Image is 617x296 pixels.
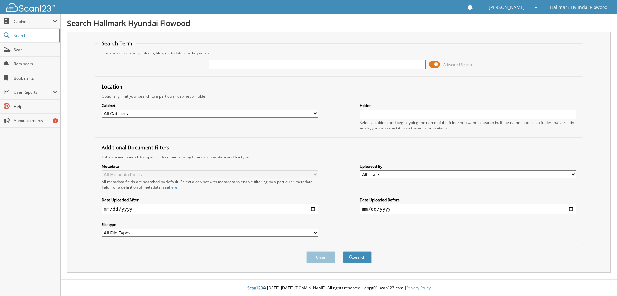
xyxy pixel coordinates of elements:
[61,280,617,296] div: © [DATE]-[DATE] [DOMAIN_NAME]. All rights reserved | appg01-scan123-com |
[360,103,576,108] label: Folder
[306,251,335,263] button: Clear
[14,47,57,53] span: Scan
[98,40,136,47] legend: Search Term
[98,50,580,56] div: Searches all cabinets, folders, files, metadata, and keywords
[169,185,177,190] a: here
[14,104,57,109] span: Help
[14,75,57,81] span: Bookmarks
[14,118,57,123] span: Announcements
[102,179,318,190] div: All metadata fields are searched by default. Select a cabinet with metadata to enable filtering b...
[6,3,55,12] img: scan123-logo-white.svg
[360,164,576,169] label: Uploaded By
[14,61,57,67] span: Reminders
[443,62,472,67] span: Advanced Search
[360,120,576,131] div: Select a cabinet and begin typing the name of the folder you want to search in. If the name match...
[360,197,576,203] label: Date Uploaded Before
[247,285,263,291] span: Scan123
[14,33,56,38] span: Search
[343,251,372,263] button: Search
[102,164,318,169] label: Metadata
[102,204,318,214] input: start
[102,222,318,227] label: File type
[102,103,318,108] label: Cabinet
[407,285,431,291] a: Privacy Policy
[550,5,608,9] span: Hallmark Hyundai Flowood
[98,93,580,99] div: Optionally limit your search to a particular cabinet or folder
[360,204,576,214] input: end
[98,144,173,151] legend: Additional Document Filters
[53,118,58,123] div: 1
[585,265,617,296] iframe: Chat Widget
[489,5,525,9] span: [PERSON_NAME]
[98,83,126,90] legend: Location
[14,90,53,95] span: User Reports
[14,19,53,24] span: Cabinets
[98,154,580,160] div: Enhance your search for specific documents using filters such as date and file type.
[67,18,611,28] h1: Search Hallmark Hyundai Flowood
[102,197,318,203] label: Date Uploaded After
